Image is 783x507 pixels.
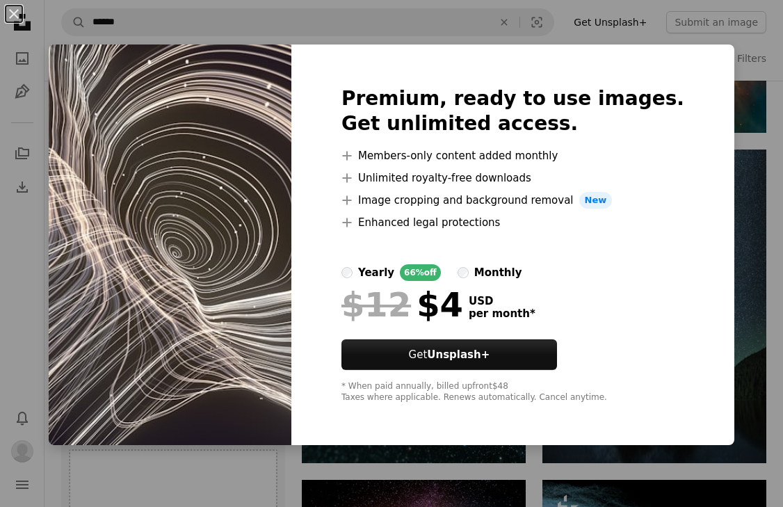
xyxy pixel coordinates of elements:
div: * When paid annually, billed upfront $48 Taxes where applicable. Renews automatically. Cancel any... [341,381,684,403]
a: GetUnsplash+ [341,339,557,370]
li: Unlimited royalty-free downloads [341,170,684,186]
input: monthly [458,267,469,278]
strong: Unsplash+ [427,348,490,361]
li: Enhanced legal protections [341,214,684,231]
input: yearly66%off [341,267,353,278]
img: premium_photo-1683121052285-0a62b61bbdcf [49,45,291,445]
li: Members-only content added monthly [341,147,684,164]
span: New [579,192,613,209]
div: yearly [358,264,394,281]
h2: Premium, ready to use images. Get unlimited access. [341,86,684,136]
span: USD [469,295,535,307]
span: per month * [469,307,535,320]
span: $12 [341,287,411,323]
div: monthly [474,264,522,281]
div: 66% off [400,264,441,281]
div: $4 [341,287,463,323]
li: Image cropping and background removal [341,192,684,209]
